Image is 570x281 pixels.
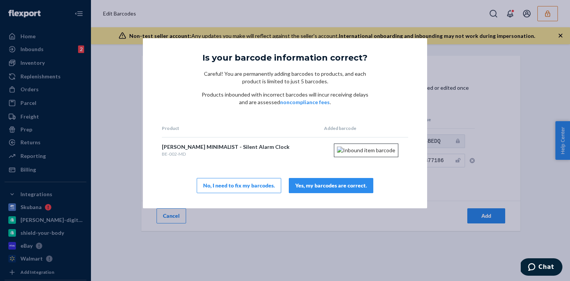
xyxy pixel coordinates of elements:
[198,70,372,85] p: Careful! You are permanently adding barcodes to products, and each product is limited to just 5 b...
[162,143,318,151] div: [PERSON_NAME] MINIMALIST - Silent Alarm Clock
[202,53,368,62] h5: Is your barcode information correct?
[197,178,281,193] button: No, I need to fix my barcodes.
[203,182,275,189] div: No, I need to fix my barcodes.
[324,125,408,131] th: Added barcode
[162,151,318,157] div: BE-002-MD
[295,182,367,189] div: Yes, my barcodes are correct.
[521,258,562,277] iframe: Opens a widget where you can chat to one of our agents
[162,125,318,131] th: Product
[337,147,395,154] img: Inbound item barcode
[289,178,373,193] button: Yes, my barcodes are correct.
[198,91,372,106] p: Products inbounded with incorrect barcodes will incur receiving delays and are assessed .
[280,98,330,106] button: noncompliance fees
